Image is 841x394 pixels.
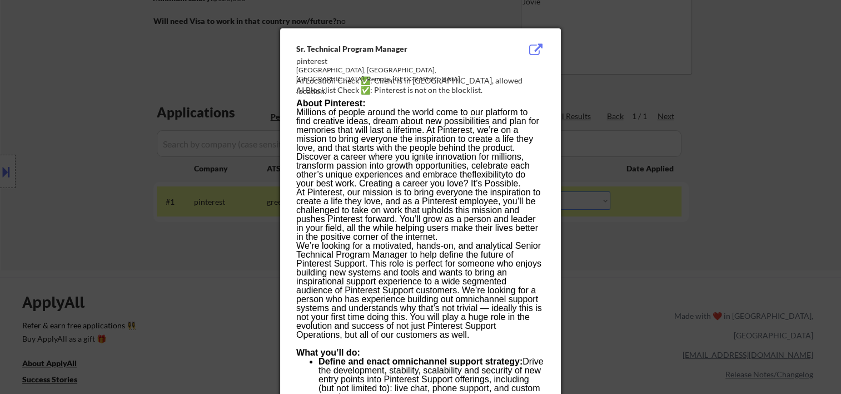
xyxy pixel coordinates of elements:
[296,56,489,67] div: pinterest
[296,108,544,152] p: Millions of people around the world come to our platform to find creative ideas, dream about new ...
[296,43,489,55] div: Sr. Technical Program Manager
[319,357,522,366] strong: Define and enact omnichannel support strategy:
[296,98,365,108] strong: About Pinterest:
[296,242,544,339] p: We’re looking for a motivated, hands-on, and analytical Senior Technical Program Manager to help ...
[296,152,544,188] p: Discover a career where you ignite innovation for millions, transform passion into growth opportu...
[472,170,505,179] a: flexibility
[296,66,489,85] div: [GEOGRAPHIC_DATA], [GEOGRAPHIC_DATA], [GEOGRAPHIC_DATA]; Remote, [GEOGRAPHIC_DATA]
[296,188,544,242] p: At Pinterest, our mission is to bring everyone the inspiration to create a life they love, and as...
[296,348,360,357] strong: What you’ll do:
[296,85,549,96] div: AI Blocklist Check ✅: Pinterest is not on the blocklist.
